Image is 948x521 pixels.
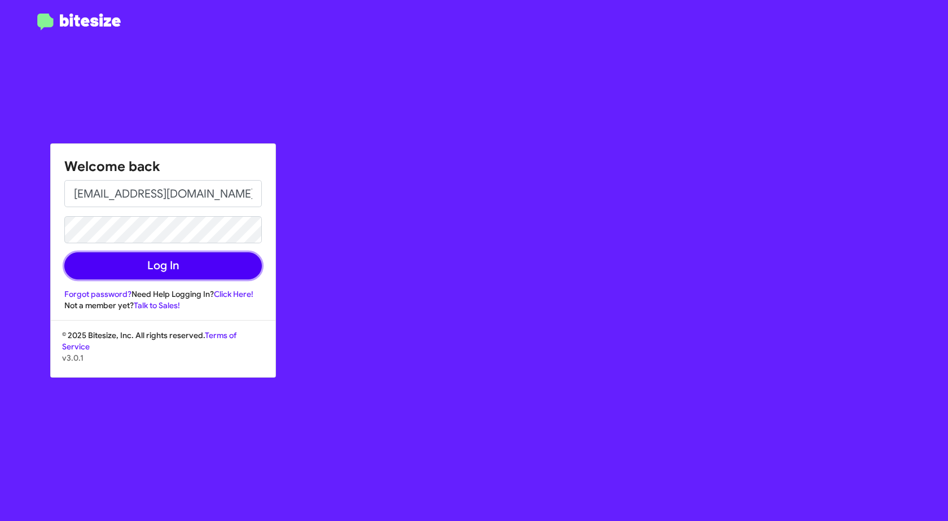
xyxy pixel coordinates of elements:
a: Talk to Sales! [134,300,180,310]
h1: Welcome back [64,157,262,176]
button: Log In [64,252,262,279]
a: Forgot password? [64,289,131,299]
input: Email address [64,180,262,207]
div: Not a member yet? [64,300,262,311]
div: Need Help Logging In? [64,288,262,300]
div: © 2025 Bitesize, Inc. All rights reserved. [51,330,275,377]
p: v3.0.1 [62,352,264,364]
a: Click Here! [214,289,253,299]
